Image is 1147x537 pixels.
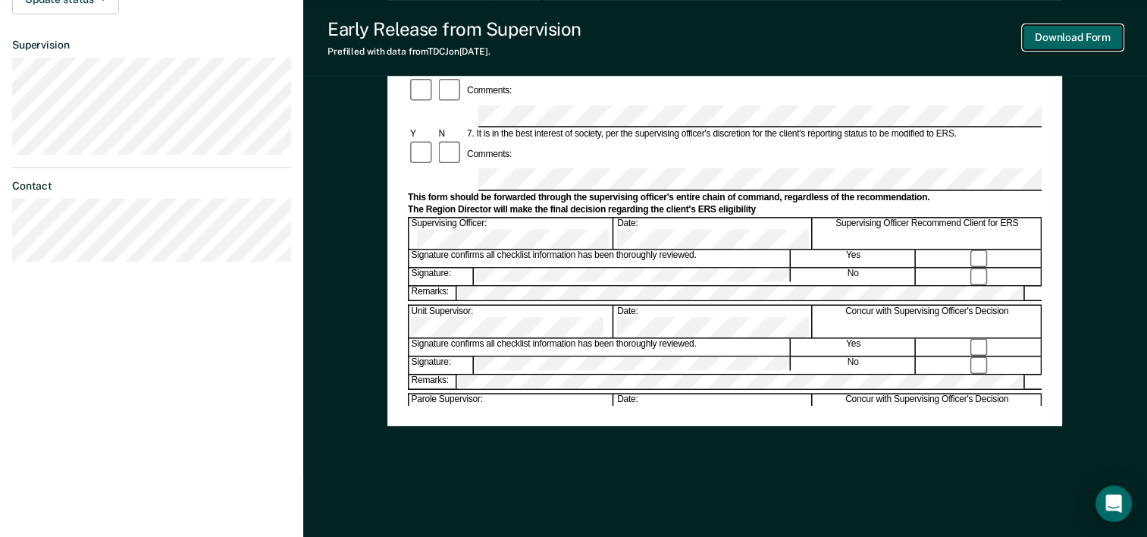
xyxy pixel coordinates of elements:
[465,149,514,160] div: Comments:
[791,357,916,374] div: No
[1023,25,1123,50] button: Download Form
[327,46,581,57] div: Prefilled with data from TDCJ on [DATE] .
[1095,485,1132,522] div: Open Intercom Messenger
[409,250,791,267] div: Signature confirms all checklist information has been thoroughly reviewed.
[12,39,291,52] dt: Supervision
[465,86,514,97] div: Comments:
[615,306,812,338] div: Date:
[813,394,1042,426] div: Concur with Supervising Officer's Decision
[409,339,791,356] div: Signature confirms all checklist information has been thoroughly reviewed.
[437,128,465,140] div: N
[409,306,614,338] div: Unit Supervisor:
[409,375,458,388] div: Remarks:
[327,18,581,40] div: Early Release from Supervision
[615,218,812,250] div: Date:
[409,218,614,250] div: Supervising Officer:
[409,287,458,300] div: Remarks:
[791,268,916,285] div: No
[615,394,812,426] div: Date:
[12,180,291,193] dt: Contact
[408,128,436,140] div: Y
[791,250,916,267] div: Yes
[409,357,474,374] div: Signature:
[408,192,1042,203] div: This form should be forwarded through the supervising officer's entire chain of command, regardle...
[409,268,474,285] div: Signature:
[465,128,1042,140] div: 7. It is in the best interest of society, per the supervising officer's discretion for the client...
[813,218,1042,250] div: Supervising Officer Recommend Client for ERS
[791,339,916,356] div: Yes
[813,306,1042,338] div: Concur with Supervising Officer's Decision
[408,204,1042,215] div: The Region Director will make the final decision regarding the client's ERS eligibility
[409,394,614,426] div: Parole Supervisor:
